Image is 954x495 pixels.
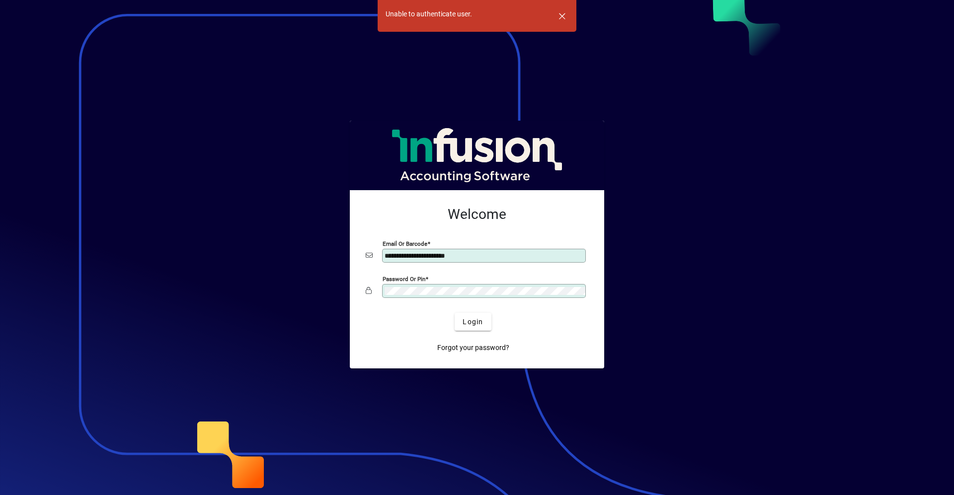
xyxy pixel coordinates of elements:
[383,240,427,247] mat-label: Email or Barcode
[433,339,513,356] a: Forgot your password?
[383,276,425,283] mat-label: Password or Pin
[366,206,588,223] h2: Welcome
[437,343,509,353] span: Forgot your password?
[550,4,574,28] button: Dismiss
[386,9,472,19] div: Unable to authenticate user.
[455,313,491,331] button: Login
[463,317,483,327] span: Login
